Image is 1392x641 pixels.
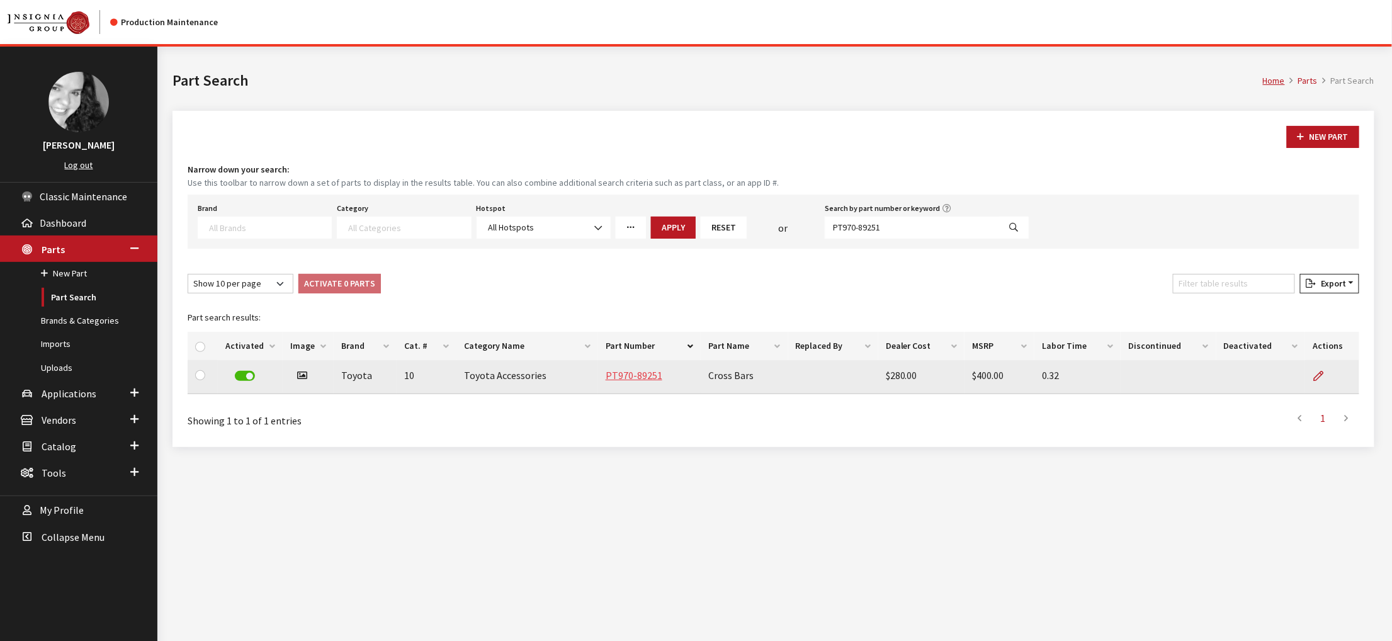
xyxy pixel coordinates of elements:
a: Log out [65,159,93,171]
th: Deactivated: activate to sort column ascending [1216,332,1305,360]
th: Category Name: activate to sort column ascending [456,332,598,360]
a: Home [1263,75,1285,86]
span: Applications [42,387,96,400]
a: PT970-89251 [606,369,662,382]
span: Vendors [42,414,76,426]
label: Brand [198,203,217,214]
th: Replaced By: activate to sort column ascending [788,332,878,360]
h4: Narrow down your search: [188,163,1359,176]
th: Cat. #: activate to sort column ascending [397,332,456,360]
button: Export [1300,274,1359,293]
a: Insignia Group logo [8,10,110,34]
span: Select a Brand [198,217,332,239]
td: Cross Bars [701,360,788,394]
input: Filter table results [1173,274,1295,293]
span: Parts [42,243,65,256]
div: Production Maintenance [110,16,218,29]
th: Discontinued: activate to sort column ascending [1121,332,1216,360]
small: Use this toolbar to narrow down a set of parts to display in the results table. You can also comb... [188,176,1359,190]
caption: Part search results: [188,303,1359,332]
span: Classic Maintenance [40,190,127,203]
img: Khrystal Dorton [48,72,109,132]
a: Edit Part [1313,360,1334,392]
div: or [747,220,820,235]
i: Has image [298,371,308,381]
td: 0.32 [1034,360,1121,394]
button: New Part [1287,126,1359,148]
td: $400.00 [965,360,1034,394]
th: Part Name: activate to sort column ascending [701,332,788,360]
h3: [PERSON_NAME] [13,137,145,152]
input: Search [825,217,999,239]
textarea: Search [348,222,470,233]
span: Export [1316,278,1346,289]
button: Reset [701,217,747,239]
span: Select a Category [337,217,471,239]
a: More Filters [616,217,646,239]
span: Dashboard [40,217,86,229]
label: Hotspot [477,203,506,214]
label: Search by part number or keyword [825,203,940,214]
th: MSRP: activate to sort column ascending [965,332,1034,360]
th: Image: activate to sort column ascending [283,332,334,360]
span: All Hotspots [477,217,611,239]
span: Collapse Menu [42,531,105,543]
button: Apply [651,217,696,239]
th: Part Number: activate to sort column descending [598,332,701,360]
th: Actions [1305,332,1359,360]
div: Showing 1 to 1 of 1 entries [188,404,667,428]
th: Activated: activate to sort column ascending [218,332,283,360]
td: 10 [397,360,456,394]
label: Category [337,203,368,214]
td: $280.00 [878,360,965,394]
th: Brand: activate to sort column ascending [334,332,397,360]
th: Labor Time: activate to sort column ascending [1034,332,1121,360]
span: All Hotspots [489,222,535,233]
span: My Profile [40,504,84,517]
button: Search [999,217,1029,239]
img: Catalog Maintenance [8,11,89,34]
span: Catalog [42,440,76,453]
a: 1 [1312,406,1335,431]
td: Toyota Accessories [456,360,598,394]
td: Toyota [334,360,397,394]
h1: Part Search [173,69,1263,92]
li: Parts [1285,74,1318,88]
span: Tools [42,467,66,479]
span: All Hotspots [485,221,603,234]
textarea: Search [209,222,331,233]
th: Dealer Cost: activate to sort column ascending [878,332,965,360]
li: Part Search [1318,74,1374,88]
label: Deactivate Part [235,371,255,381]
